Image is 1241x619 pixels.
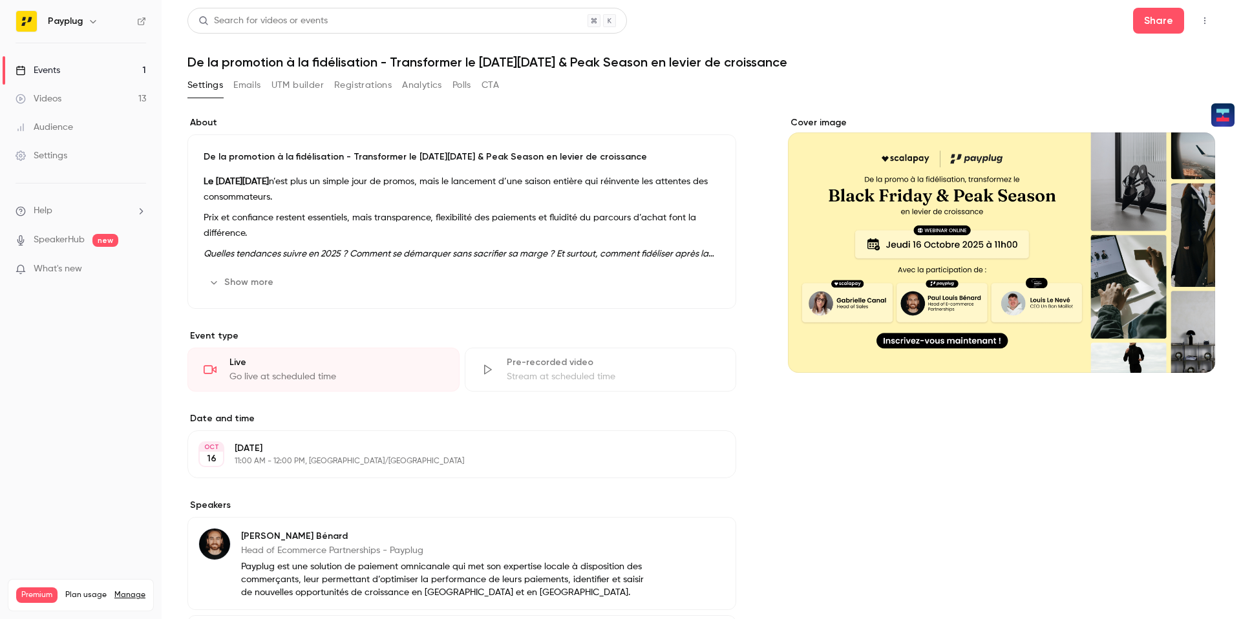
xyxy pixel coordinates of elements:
p: 11:00 AM - 12:00 PM, [GEOGRAPHIC_DATA]/[GEOGRAPHIC_DATA] [235,456,668,467]
div: Pre-recorded video [507,356,721,369]
div: Live [229,356,443,369]
div: Go live at scheduled time [229,370,443,383]
button: Polls [452,75,471,96]
label: Date and time [187,412,736,425]
p: n’est plus un simple jour de promos, mais le lancement d’une saison entière qui réinvente les att... [204,174,720,205]
p: 16 [207,452,217,465]
h1: De la promotion à la fidélisation - Transformer le [DATE][DATE] & Peak Season en levier de croiss... [187,54,1215,70]
p: Head of Ecommerce Partnerships - Payplug [241,544,652,557]
p: De la promotion à la fidélisation - Transformer le [DATE][DATE] & Peak Season en levier de croiss... [204,151,720,163]
li: help-dropdown-opener [16,204,146,218]
span: new [92,234,118,247]
div: Paul-Louis Bénard[PERSON_NAME] BénardHead of Ecommerce Partnerships - PayplugPayplug est une solu... [187,517,736,610]
button: CTA [482,75,499,96]
img: Paul-Louis Bénard [199,529,230,560]
img: Payplug [16,11,37,32]
label: About [187,116,736,129]
p: Prix et confiance restent essentiels, mais transparence, flexibilité des paiements et fluidité du... [204,210,720,241]
div: Audience [16,121,73,134]
button: Show more [204,272,281,293]
span: What's new [34,262,82,276]
label: Speakers [187,499,736,512]
div: Videos [16,92,61,105]
span: Premium [16,587,58,603]
p: Payplug est une solution de paiement omnicanale qui met son expertise locale à disposition des co... [241,560,652,599]
div: Pre-recorded videoStream at scheduled time [465,348,737,392]
span: Help [34,204,52,218]
div: Search for videos or events [198,14,328,28]
h6: Payplug [48,15,83,28]
button: Emails [233,75,260,96]
div: Stream at scheduled time [507,370,721,383]
button: Registrations [334,75,392,96]
em: Quelles tendances suivre en 2025 ? Comment se démarquer sans sacrifier sa marge ? Et surtout, com... [204,249,714,274]
iframe: Noticeable Trigger [131,264,146,275]
div: LiveGo live at scheduled time [187,348,460,392]
button: UTM builder [271,75,324,96]
a: Manage [114,590,145,600]
section: Cover image [788,116,1215,373]
span: Plan usage [65,590,107,600]
p: [PERSON_NAME] Bénard [241,530,652,543]
label: Cover image [788,116,1215,129]
a: SpeakerHub [34,233,85,247]
div: Settings [16,149,67,162]
strong: Le [DATE][DATE] [204,177,269,186]
button: Settings [187,75,223,96]
p: [DATE] [235,442,668,455]
button: Share [1133,8,1184,34]
p: Event type [187,330,736,342]
div: Events [16,64,60,77]
div: OCT [200,443,223,452]
button: Analytics [402,75,442,96]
